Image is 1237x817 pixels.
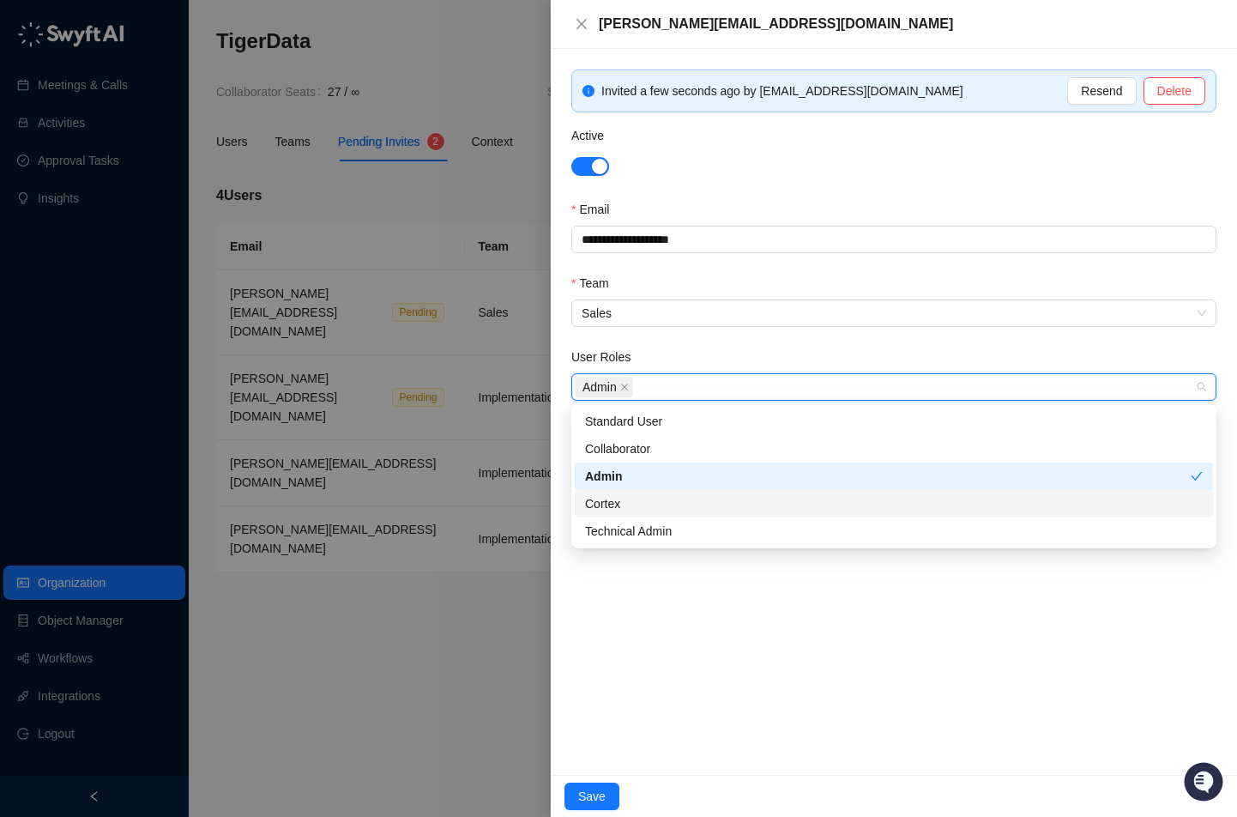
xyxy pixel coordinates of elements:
[171,282,208,295] span: Pylon
[599,14,1216,34] div: [PERSON_NAME][EMAIL_ADDRESS][DOMAIN_NAME]
[575,17,588,31] span: close
[575,408,1213,435] div: Standard User
[575,463,1213,490] div: Admin
[77,242,91,256] div: 📶
[585,494,1203,513] div: Cortex
[1067,77,1136,105] button: Resend
[10,233,70,264] a: 📚Docs
[58,172,217,186] div: We're available if you need us!
[292,160,312,181] button: Start new chat
[1157,82,1192,100] span: Delete
[1182,760,1228,807] iframe: Open customer support
[637,381,640,394] input: User Roles User Roles
[585,439,1203,458] div: Collaborator
[34,240,63,257] span: Docs
[17,69,312,96] p: Welcome 👋
[571,348,643,366] label: User Roles
[575,490,1213,517] div: Cortex
[585,412,1203,431] div: Standard User
[1191,470,1203,482] span: check
[17,96,312,124] h2: How can we help?
[620,383,629,391] span: close
[578,787,606,806] span: Save
[564,783,619,810] button: Save
[94,240,132,257] span: Status
[582,300,1206,326] span: Sales
[575,435,1213,463] div: Collaborator
[571,200,621,219] label: Email
[585,522,1203,541] div: Technical Admin
[585,467,1191,486] div: Admin
[571,226,1216,253] input: Email
[601,82,1067,100] div: Invited a few seconds ago by [EMAIL_ADDRESS][DOMAIN_NAME]
[571,274,621,293] label: Team
[70,233,139,264] a: 📶Status
[571,157,609,176] button: Active
[17,242,31,256] div: 📚
[582,378,617,396] span: Admin
[1143,77,1205,105] button: Delete
[575,377,633,397] span: Admin
[17,155,48,186] img: 5124521997842_fc6d7dfcefe973c2e489_88.png
[575,517,1213,545] div: Technical Admin
[17,17,51,51] img: Swyft AI
[571,126,616,145] label: Active
[121,281,208,295] a: Powered byPylon
[571,14,592,34] button: Close
[1081,82,1122,100] span: Resend
[582,85,594,97] span: info-circle
[58,155,281,172] div: Start new chat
